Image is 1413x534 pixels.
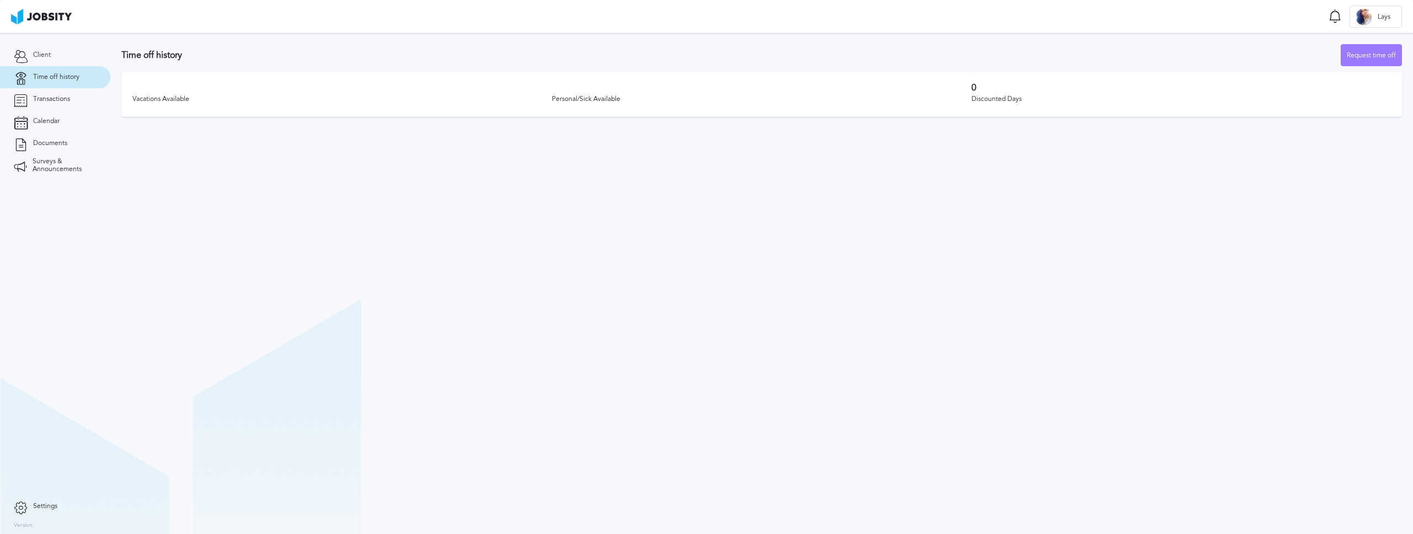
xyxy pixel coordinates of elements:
h3: 0 [971,83,1391,93]
div: Discounted Days [971,95,1391,103]
div: Vacations Available [132,95,552,103]
span: Transactions [33,95,70,103]
span: Lays [1372,13,1396,21]
span: Time off history [33,73,79,81]
h3: Time off history [121,50,1341,60]
span: Documents [33,140,67,147]
span: Calendar [33,118,60,125]
div: L [1356,9,1372,25]
span: Surveys & Announcements [33,158,97,173]
button: LLays [1350,6,1402,28]
span: Settings [33,503,57,510]
label: Version: [14,522,34,529]
div: Personal/Sick Available [552,95,971,103]
button: Request time off [1341,44,1402,66]
span: Client [33,51,51,59]
div: Request time off [1341,45,1401,67]
img: ab4bad089aa723f57921c736e9817d99.png [11,9,72,24]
